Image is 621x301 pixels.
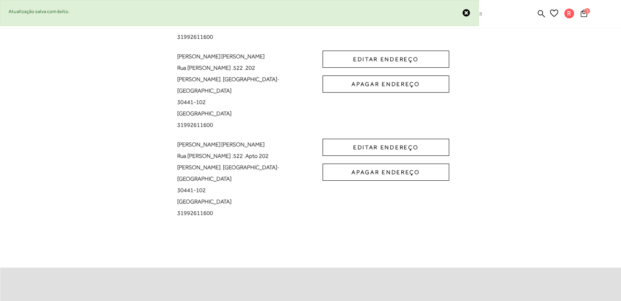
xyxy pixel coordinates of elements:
span: [PERSON_NAME] [177,164,220,170]
span: Apto 202 [245,153,269,159]
span: 30441-102 [177,187,206,193]
span: [PERSON_NAME] [221,53,265,60]
div: Atualização salva com êxito. [9,9,470,17]
span: 522 [233,64,243,71]
button: EDITAR ENDEREÇO [323,51,449,68]
span: [PERSON_NAME] [177,53,220,60]
button: APAGAR ENDEREÇO [323,164,449,181]
span: Rua [PERSON_NAME] [177,64,231,71]
span: R [564,9,574,18]
span: [GEOGRAPHIC_DATA] [223,164,277,170]
span: [GEOGRAPHIC_DATA] [177,87,231,94]
address: , , , - [172,51,311,131]
span: 202 [245,64,255,71]
span: 1 [584,8,590,14]
button: R [561,8,578,21]
span: [PERSON_NAME] [221,141,265,148]
button: APAGAR ENDEREÇO [323,75,449,93]
span: 30441-102 [177,99,206,105]
span: [GEOGRAPHIC_DATA] [177,175,231,182]
span: 31992611600 [177,122,213,128]
span: [PERSON_NAME] [177,76,220,82]
span: [GEOGRAPHIC_DATA] [223,76,277,82]
span: 31992611600 [177,33,213,40]
span: 522 [233,153,243,159]
address: , , , - [172,139,311,219]
span: [PERSON_NAME] [177,141,220,148]
span: 31992611600 [177,210,213,216]
span: [GEOGRAPHIC_DATA] [177,198,231,205]
span: [GEOGRAPHIC_DATA] [177,110,231,117]
button: 1 [578,9,590,20]
button: EDITAR ENDEREÇO [323,139,449,156]
span: Rua [PERSON_NAME] [177,153,231,159]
